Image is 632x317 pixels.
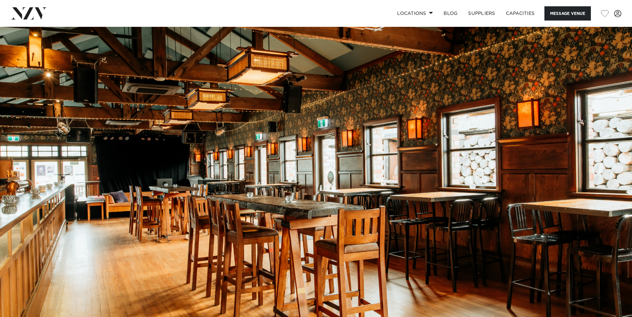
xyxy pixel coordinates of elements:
[438,6,463,21] a: BLOG
[11,7,47,19] img: nzv-logo.png
[544,6,591,21] button: Message Venue
[392,6,438,21] a: Locations
[463,6,500,21] a: SUPPLIERS
[501,6,540,21] a: Capacities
